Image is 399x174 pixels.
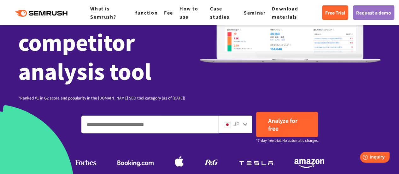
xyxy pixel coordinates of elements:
[90,5,116,20] a: What is Semrush?
[256,138,319,143] font: *7-day free trial. No automatic charges.
[268,117,297,132] font: Analyze for free
[343,149,392,167] iframe: Help widget launcher
[233,120,239,128] font: JP
[322,5,348,20] a: Free Trial
[135,9,158,16] a: function
[164,9,173,16] a: Fee
[18,27,151,86] font: competitor analysis tool
[179,5,198,20] a: How to use
[210,5,229,20] a: Case studies
[356,9,391,16] font: Request a demo
[325,9,345,16] font: Free Trial
[256,112,318,137] a: Analyze for free
[353,5,394,20] a: Request a demo
[244,9,266,16] a: Seminar
[82,116,218,133] input: Enter a domain, keyword or URL
[272,5,298,20] a: Download materials
[18,95,185,100] font: *Ranked #1 in G2 score and popularity in the [DOMAIN_NAME] SEO tool category (as of [DATE])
